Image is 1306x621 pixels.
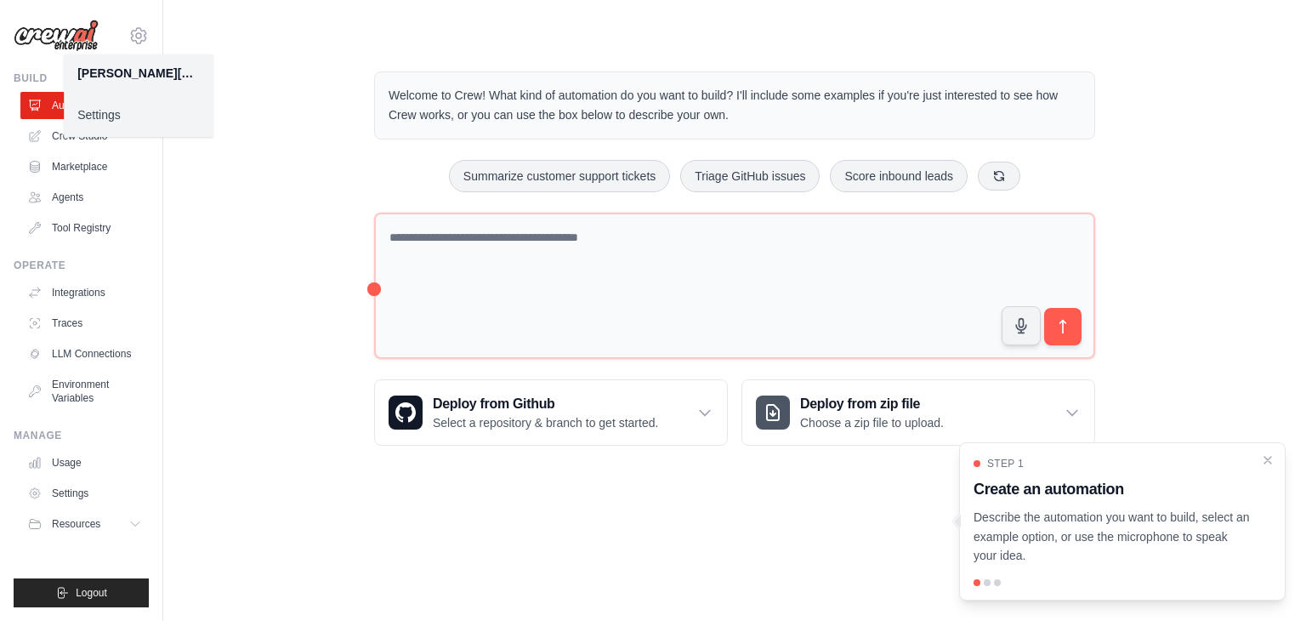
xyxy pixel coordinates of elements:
[20,310,149,337] a: Traces
[800,414,944,431] p: Choose a zip file to upload.
[76,586,107,600] span: Logout
[14,429,149,442] div: Manage
[20,214,149,242] a: Tool Registry
[14,259,149,272] div: Operate
[64,100,213,130] a: Settings
[20,480,149,507] a: Settings
[20,153,149,180] a: Marketplace
[20,92,149,119] a: Automations
[680,160,820,192] button: Triage GitHub issues
[433,394,658,414] h3: Deploy from Github
[925,27,1306,621] iframe: Chat Widget
[77,65,200,82] div: [PERSON_NAME][DOMAIN_NAME][EMAIL_ADDRESS][DOMAIN_NAME]
[20,449,149,476] a: Usage
[14,71,149,85] div: Build
[14,578,149,607] button: Logout
[20,371,149,412] a: Environment Variables
[389,86,1081,125] p: Welcome to Crew! What kind of automation do you want to build? I'll include some examples if you'...
[449,160,670,192] button: Summarize customer support tickets
[20,184,149,211] a: Agents
[20,122,149,150] a: Crew Studio
[800,394,944,414] h3: Deploy from zip file
[20,510,149,538] button: Resources
[20,340,149,367] a: LLM Connections
[830,160,968,192] button: Score inbound leads
[14,20,99,52] img: Logo
[20,279,149,306] a: Integrations
[52,517,100,531] span: Resources
[433,414,658,431] p: Select a repository & branch to get started.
